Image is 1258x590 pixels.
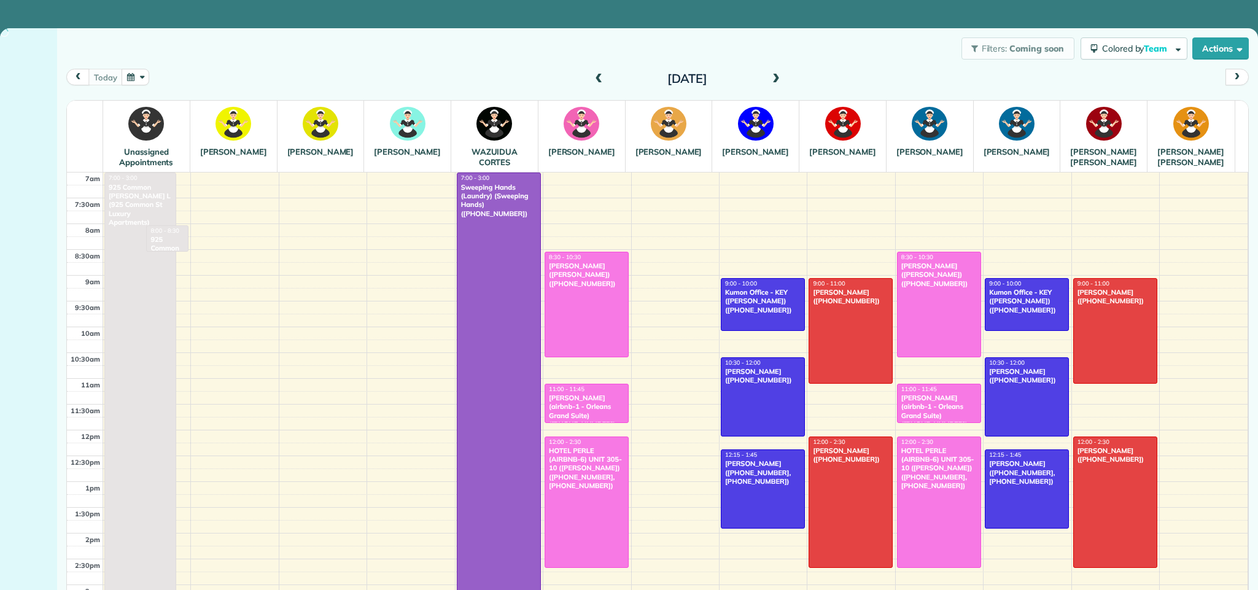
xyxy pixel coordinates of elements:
[85,278,100,286] span: 9am
[190,101,277,173] th: [PERSON_NAME]
[725,281,757,287] span: 9:00 - 10:00
[538,101,625,173] th: [PERSON_NAME]
[625,101,712,173] th: [PERSON_NAME]
[1086,107,1122,141] img: JA
[973,101,1060,173] th: [PERSON_NAME]
[912,107,947,141] img: YG
[989,281,1021,287] span: 9:00 - 10:00
[549,439,581,446] span: 12:00 - 2:30
[1077,439,1109,446] span: 12:00 - 2:30
[886,101,973,173] th: [PERSON_NAME]
[364,101,451,173] th: [PERSON_NAME]
[85,226,100,235] span: 8am
[109,175,138,182] span: 7:00 - 3:00
[1144,43,1169,54] span: Team
[725,360,761,367] span: 10:30 - 12:00
[548,262,625,288] div: [PERSON_NAME] ([PERSON_NAME]) ([PHONE_NUMBER])
[75,561,100,570] span: 2:30pm
[738,107,774,141] img: EP
[812,446,889,464] div: [PERSON_NAME] ([PHONE_NUMBER])
[724,367,801,385] div: [PERSON_NAME] ([PHONE_NUMBER])
[725,452,757,459] span: 12:15 - 1:45
[988,367,1065,385] div: [PERSON_NAME] ([PHONE_NUMBER])
[901,446,977,491] div: HOTEL PERLE (AIRBNB-6) UNIT 305-10 ([PERSON_NAME]) ([PHONE_NUMBER], [PHONE_NUMBER])
[460,183,537,218] div: Sweeping Hands (Laundry) (Sweeping Hands) ([PHONE_NUMBER])
[1081,37,1187,60] button: Colored byTeam
[548,446,625,491] div: HOTEL PERLE (AIRBNB-6) UNIT 305-10 ([PERSON_NAME]) ([PHONE_NUMBER], [PHONE_NUMBER])
[724,288,801,314] div: Kumon Office - KEY ([PERSON_NAME]) ([PHONE_NUMBER])
[1173,107,1209,141] img: LN
[999,107,1035,141] img: KG
[75,303,100,312] span: 9:30am
[1077,288,1154,306] div: [PERSON_NAME] ([PHONE_NUMBER])
[651,107,686,141] img: ML
[81,329,100,338] span: 10am
[150,235,184,314] div: 925 Common [PERSON_NAME] L (925 Common St Luxury Apartments)
[610,72,764,85] h2: [DATE]
[901,394,977,429] div: [PERSON_NAME] (airbnb-1 - Orleans Grand Suite) ([PHONE_NUMBER])
[564,107,599,141] img: AR
[66,69,90,85] button: prev
[71,355,100,363] span: 10:30am
[81,432,100,441] span: 12pm
[71,458,100,467] span: 12:30pm
[85,484,100,492] span: 1pm
[108,183,173,227] div: 925 Common [PERSON_NAME] L (925 Common St Luxury Apartments)
[103,101,190,173] th: Unassigned Appointments
[549,386,584,393] span: 11:00 - 11:45
[303,107,338,141] img: KP
[1102,43,1171,54] span: Colored by
[85,535,100,544] span: 2pm
[75,200,100,209] span: 7:30am
[813,439,845,446] span: 12:00 - 2:30
[989,452,1021,459] span: 12:15 - 1:45
[1009,43,1065,54] span: Coming soon
[989,360,1025,367] span: 10:30 - 12:00
[901,254,933,261] span: 8:30 - 10:30
[901,386,937,393] span: 11:00 - 11:45
[901,439,933,446] span: 12:00 - 2:30
[549,254,581,261] span: 8:30 - 10:30
[75,510,100,518] span: 1:30pm
[215,107,251,141] img: KP
[85,174,100,183] span: 7am
[128,107,164,141] img: !
[982,43,1008,54] span: Filters:
[813,281,845,287] span: 9:00 - 11:00
[825,107,861,141] img: CG
[81,381,100,389] span: 11am
[1077,446,1154,464] div: [PERSON_NAME] ([PHONE_NUMBER])
[724,459,801,486] div: [PERSON_NAME] ([PHONE_NUMBER], [PHONE_NUMBER])
[150,228,179,235] span: 8:00 - 8:30
[476,107,512,141] img: WC
[1077,281,1109,287] span: 9:00 - 11:00
[277,101,364,173] th: [PERSON_NAME]
[75,252,100,260] span: 8:30am
[1147,101,1235,173] th: [PERSON_NAME] [PERSON_NAME]
[1192,37,1249,60] button: Actions
[988,288,1065,314] div: Kumon Office - KEY ([PERSON_NAME]) ([PHONE_NUMBER])
[812,288,889,306] div: [PERSON_NAME] ([PHONE_NUMBER])
[1225,69,1249,85] button: next
[548,394,625,429] div: [PERSON_NAME] (airbnb-1 - Orleans Grand Suite) ([PHONE_NUMBER])
[88,69,122,85] button: today
[461,175,490,182] span: 7:00 - 3:00
[988,459,1065,486] div: [PERSON_NAME] ([PHONE_NUMBER], [PHONE_NUMBER])
[901,262,977,288] div: [PERSON_NAME] ([PERSON_NAME]) ([PHONE_NUMBER])
[799,101,887,173] th: [PERSON_NAME]
[451,101,538,173] th: WAZUIDUA CORTES
[71,406,100,415] span: 11:30am
[390,107,425,141] img: VF
[712,101,799,173] th: [PERSON_NAME]
[1060,101,1147,173] th: [PERSON_NAME] [PERSON_NAME]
